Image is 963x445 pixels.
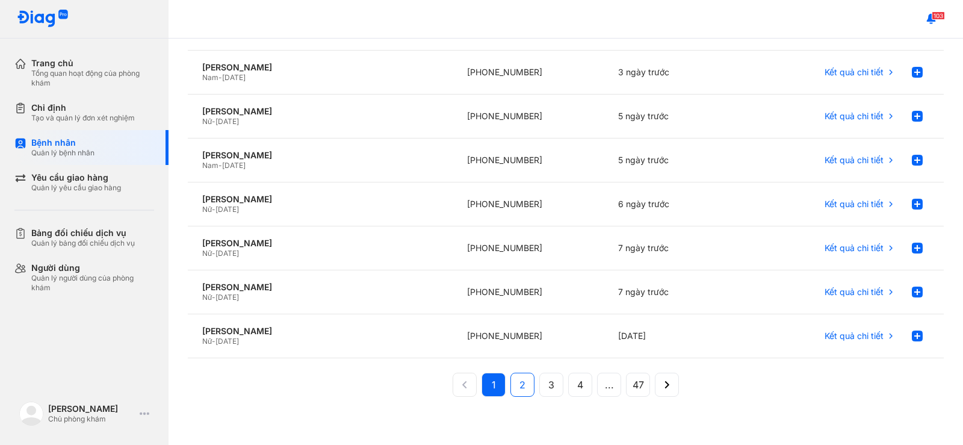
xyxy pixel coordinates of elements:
[825,111,884,122] span: Kết quả chi tiết
[825,287,884,297] span: Kết quả chi tiết
[482,373,506,397] button: 1
[31,172,121,183] div: Yêu cầu giao hàng
[31,113,135,123] div: Tạo và quản lý đơn xét nghiệm
[577,378,583,392] span: 4
[202,73,218,82] span: Nam
[825,67,884,78] span: Kết quả chi tiết
[202,282,438,293] div: [PERSON_NAME]
[19,402,43,426] img: logo
[519,378,525,392] span: 2
[825,155,884,166] span: Kết quả chi tiết
[212,205,215,214] span: -
[31,148,94,158] div: Quản lý bệnh nhân
[31,263,154,273] div: Người dùng
[202,194,438,205] div: [PERSON_NAME]
[215,205,239,214] span: [DATE]
[202,293,212,302] span: Nữ
[31,228,135,238] div: Bảng đối chiếu dịch vụ
[212,249,215,258] span: -
[212,337,215,346] span: -
[215,117,239,126] span: [DATE]
[825,331,884,341] span: Kết quả chi tiết
[31,137,94,148] div: Bệnh nhân
[605,378,614,392] span: ...
[215,249,239,258] span: [DATE]
[604,95,755,138] div: 5 ngày trước
[604,51,755,95] div: 3 ngày trước
[202,205,212,214] span: Nữ
[568,373,592,397] button: 4
[548,378,554,392] span: 3
[626,373,650,397] button: 47
[825,199,884,210] span: Kết quả chi tiết
[222,161,246,170] span: [DATE]
[492,378,496,392] span: 1
[215,337,239,346] span: [DATE]
[539,373,563,397] button: 3
[932,11,945,20] span: 103
[453,138,604,182] div: [PHONE_NUMBER]
[202,150,438,161] div: [PERSON_NAME]
[48,403,135,414] div: [PERSON_NAME]
[31,183,121,193] div: Quản lý yêu cầu giao hàng
[31,69,154,88] div: Tổng quan hoạt động của phòng khám
[215,293,239,302] span: [DATE]
[202,249,212,258] span: Nữ
[453,270,604,314] div: [PHONE_NUMBER]
[604,314,755,358] div: [DATE]
[453,51,604,95] div: [PHONE_NUMBER]
[453,226,604,270] div: [PHONE_NUMBER]
[453,314,604,358] div: [PHONE_NUMBER]
[218,73,222,82] span: -
[825,243,884,254] span: Kết quả chi tiết
[222,73,246,82] span: [DATE]
[31,238,135,248] div: Quản lý bảng đối chiếu dịch vụ
[31,102,135,113] div: Chỉ định
[597,373,621,397] button: ...
[633,378,644,392] span: 47
[453,182,604,226] div: [PHONE_NUMBER]
[453,95,604,138] div: [PHONE_NUMBER]
[604,182,755,226] div: 6 ngày trước
[604,270,755,314] div: 7 ngày trước
[17,10,69,28] img: logo
[202,117,212,126] span: Nữ
[212,117,215,126] span: -
[202,238,438,249] div: [PERSON_NAME]
[218,161,222,170] span: -
[212,293,215,302] span: -
[202,326,438,337] div: [PERSON_NAME]
[202,161,218,170] span: Nam
[510,373,534,397] button: 2
[604,226,755,270] div: 7 ngày trước
[604,138,755,182] div: 5 ngày trước
[48,414,135,424] div: Chủ phòng khám
[202,62,438,73] div: [PERSON_NAME]
[202,106,438,117] div: [PERSON_NAME]
[31,273,154,293] div: Quản lý người dùng của phòng khám
[202,337,212,346] span: Nữ
[31,58,154,69] div: Trang chủ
